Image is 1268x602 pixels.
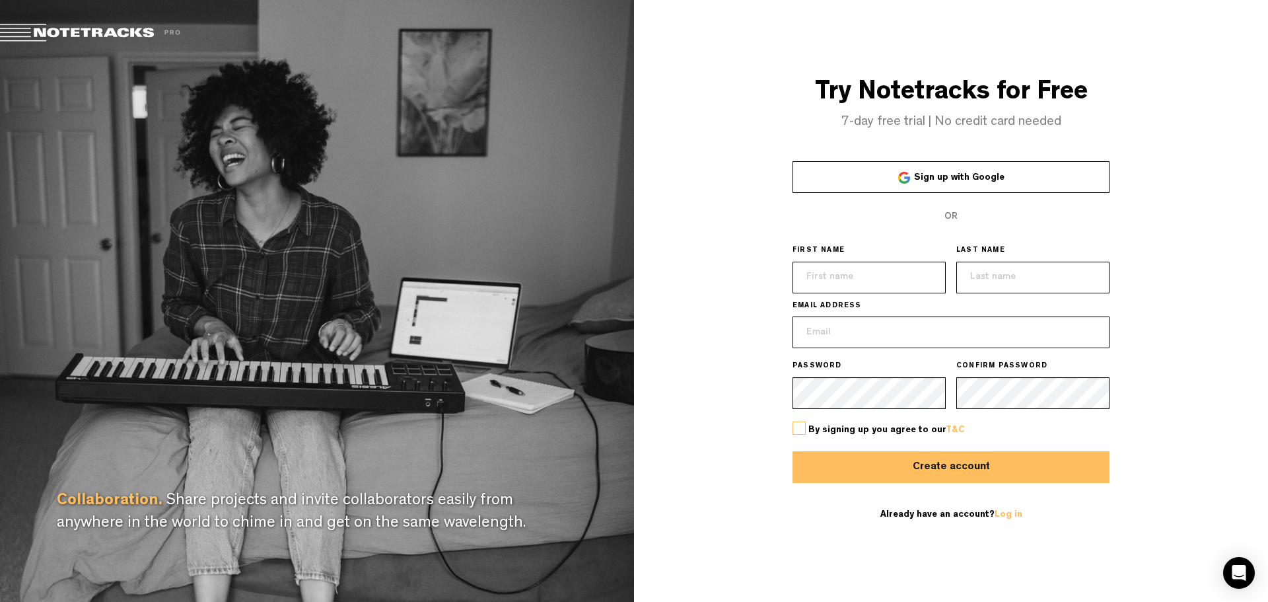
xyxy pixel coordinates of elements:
button: Create account [792,451,1109,483]
input: Last name [956,262,1109,293]
span: CONFIRM PASSWORD [956,361,1047,372]
a: T&C [946,426,965,435]
span: OR [944,212,958,221]
h4: 7-day free trial | No credit card needed [634,115,1268,130]
span: EMAIL ADDRESS [792,301,862,312]
span: PASSWORD [792,361,842,372]
span: Share projects and invite collaborators easily from anywhere in the world to chime in and get on ... [57,494,526,532]
span: Sign up with Google [914,173,1004,182]
span: Already have an account? [880,510,1022,519]
h3: Try Notetracks for Free [634,79,1268,108]
input: First name [792,262,946,293]
span: Collaboration. [57,494,162,509]
span: FIRST NAME [792,246,845,256]
input: Email [792,317,1109,348]
span: By signing up you agree to our [808,426,965,435]
span: LAST NAME [956,246,1005,256]
a: Log in [995,510,1022,519]
div: Open Intercom Messenger [1223,557,1255,589]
